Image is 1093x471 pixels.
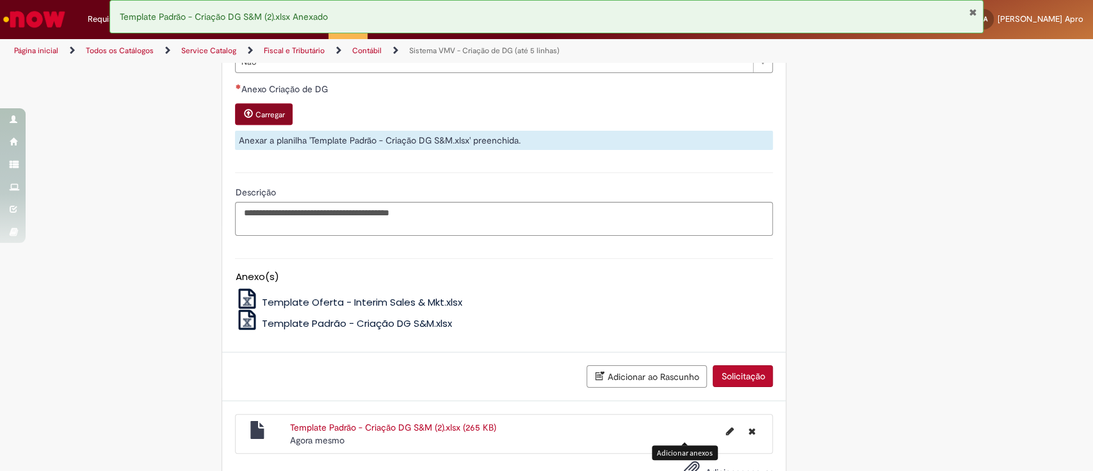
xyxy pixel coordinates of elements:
[740,421,763,442] button: Excluir Template Padrão - Criação DG S&M (2).xlsx
[352,45,382,56] a: Contábil
[120,11,328,22] span: Template Padrão - Criação DG S&M (2).xlsx Anexado
[86,45,154,56] a: Todos os Catálogos
[181,45,236,56] a: Service Catalog
[255,110,284,120] small: Carregar
[262,317,452,330] span: Template Padrão - Criação DG S&M.xlsx
[235,131,773,150] div: Anexar a planilha 'Template Padrão - Criação DG S&M.xlsx' preenchida.
[264,45,325,56] a: Fiscal e Tributário
[241,83,330,95] span: Anexo Criação de DG
[14,45,58,56] a: Página inicial
[652,445,718,460] div: Adicionar anexos
[235,317,452,330] a: Template Padrão - Criação DG S&M.xlsx
[718,421,741,442] button: Editar nome de arquivo Template Padrão - Criação DG S&M (2).xlsx
[235,295,462,309] a: Template Oferta - Interim Sales & Mkt.xlsx
[1,6,67,32] img: ServiceNow
[235,272,773,283] h5: Anexo(s)
[290,434,344,446] time: 01/10/2025 13:46:09
[88,13,133,26] span: Requisições
[290,434,344,446] span: Agora mesmo
[235,84,241,89] span: Necessários
[262,295,462,309] span: Template Oferta - Interim Sales & Mkt.xlsx
[235,186,278,198] span: Descrição
[235,202,773,236] textarea: Descrição
[713,365,773,387] button: Solicitação
[235,103,293,125] button: Carregar anexo de Anexo Criação de DG Required
[968,7,976,17] button: Fechar Notificação
[241,52,747,72] span: Não
[587,365,707,388] button: Adicionar ao Rascunho
[290,422,496,433] a: Template Padrão - Criação DG S&M (2).xlsx (265 KB)
[10,39,719,63] ul: Trilhas de página
[409,45,560,56] a: Sistema VMV - Criação de DG (até 5 linhas)
[998,13,1083,24] span: [PERSON_NAME] Apro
